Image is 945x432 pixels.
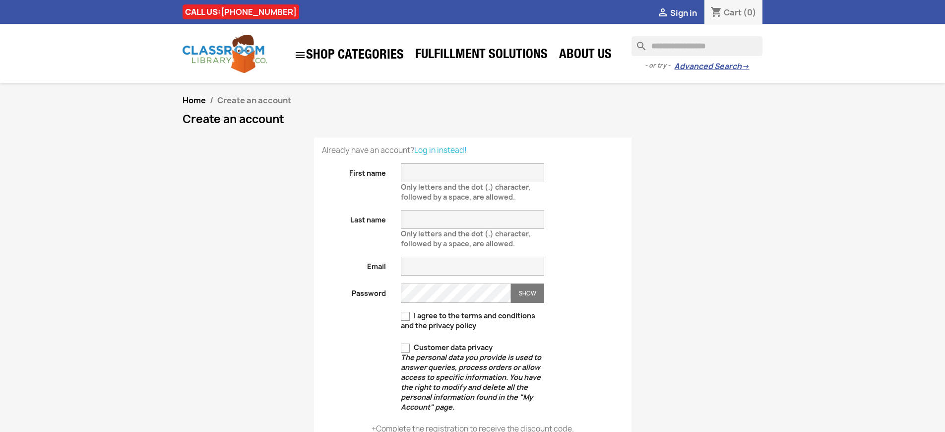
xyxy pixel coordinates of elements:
span: Only letters and the dot (.) character, followed by a space, are allowed. [401,225,530,248]
div: CALL US: [183,4,299,19]
p: Already have an account? [322,145,624,155]
a: Home [183,95,206,106]
a: Log in instead! [414,145,467,155]
label: Customer data privacy [401,343,544,412]
button: Show [511,284,544,303]
img: Classroom Library Company [183,35,267,73]
label: I agree to the terms and conditions and the privacy policy [401,311,544,331]
i: shopping_cart [710,7,722,19]
i:  [294,49,306,61]
span: → [742,62,749,72]
a: [PHONE_NUMBER] [221,6,297,17]
span: Only letters and the dot (.) character, followed by a space, are allowed. [401,178,530,202]
a: About Us [554,46,617,66]
label: Last name [315,210,394,225]
a: Advanced Search→ [674,62,749,72]
input: Search [631,36,762,56]
a: Fulfillment Solutions [410,46,553,66]
a:  Sign in [657,7,697,18]
i: search [631,36,643,48]
h1: Create an account [183,113,763,125]
em: The personal data you provide is used to answer queries, process orders or allow access to specif... [401,353,541,412]
i:  [657,7,669,19]
label: Email [315,257,394,272]
span: Sign in [670,7,697,18]
a: SHOP CATEGORIES [289,44,409,66]
input: Password input [401,284,511,303]
label: Password [315,284,394,298]
label: First name [315,163,394,178]
span: - or try - [645,61,674,71]
span: Create an account [217,95,291,106]
span: (0) [743,7,756,18]
span: Cart [724,7,742,18]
